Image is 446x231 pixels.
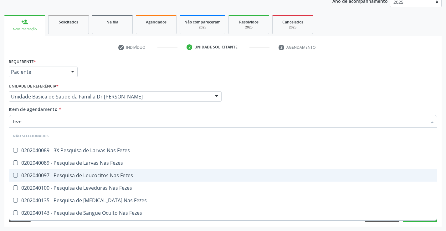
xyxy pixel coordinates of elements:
[233,25,264,30] div: 2025
[9,57,36,67] label: Requerente
[13,160,433,165] div: 0202040089 - Pesquisa de Larvas Nas Fezes
[239,19,259,25] span: Resolvidos
[9,27,41,32] div: Nova marcação
[11,93,209,100] span: Unidade Basica de Saude da Familia Dr [PERSON_NAME]
[184,19,221,25] span: Não compareceram
[13,198,433,203] div: 0202040135 - Pesquisa de [MEDICAL_DATA] Nas Fezes
[194,44,238,50] div: Unidade solicitante
[184,25,221,30] div: 2025
[13,210,433,215] div: 0202040143 - Pesquisa de Sangue Oculto Nas Fezes
[13,185,433,190] div: 0202040100 - Pesquisa de Leveduras Nas Fezes
[11,69,65,75] span: Paciente
[9,106,58,112] span: Item de agendamento
[187,44,192,50] div: 2
[21,18,28,25] div: person_add
[9,82,59,91] label: Unidade de referência
[146,19,167,25] span: Agendados
[13,173,433,178] div: 0202040097 - Pesquisa de Leucocitos Nas Fezes
[59,19,78,25] span: Solicitados
[13,148,433,153] div: 0202040089 - 3X Pesquisa de Larvas Nas Fezes
[282,19,303,25] span: Cancelados
[13,115,427,128] input: Buscar por procedimentos
[106,19,118,25] span: Na fila
[277,25,308,30] div: 2025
